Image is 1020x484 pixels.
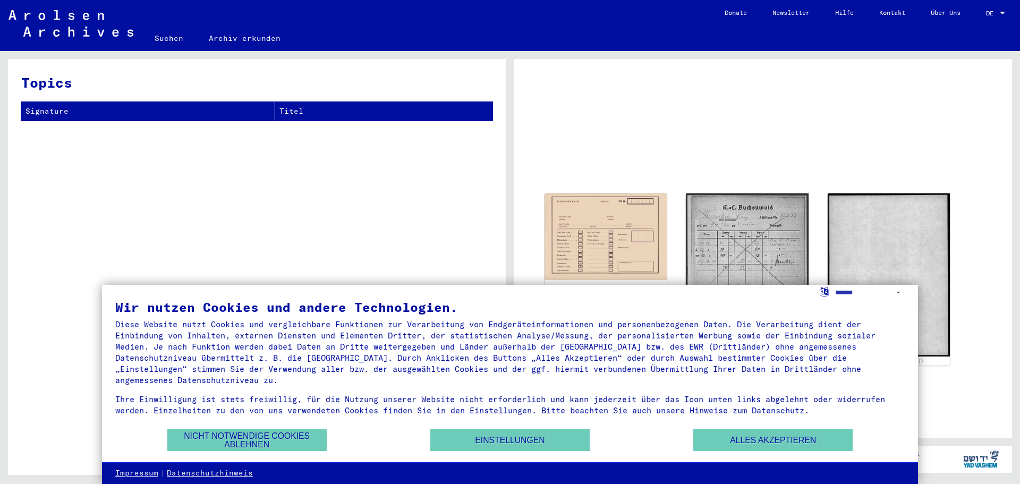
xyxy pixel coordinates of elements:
th: Titel [275,102,492,121]
img: Arolsen_neg.svg [8,10,133,37]
div: Wir nutzen Cookies und andere Technologien. [115,301,905,313]
a: Archiv erkunden [196,26,293,51]
img: 001.jpg [686,193,808,356]
h3: Topics [21,72,492,93]
div: Ihre Einwilligung ist stets freiwillig, für die Nutzung unserer Website nicht erforderlich und ka... [115,394,905,416]
a: Suchen [142,26,196,51]
select: Sprache auswählen [835,285,905,300]
img: yv_logo.png [961,446,1001,472]
button: Nicht notwendige Cookies ablehnen [167,429,327,451]
div: Diese Website nutzt Cookies und vergleichbare Funktionen zur Verarbeitung von Endgeräteinformatio... [115,319,905,386]
button: Einstellungen [430,429,590,451]
a: Datenschutzhinweis [167,468,253,479]
span: DE [986,10,998,17]
a: Impressum [115,468,158,479]
label: Sprache auswählen [819,286,830,296]
img: 001.jpg [545,193,667,281]
button: Alles akzeptieren [693,429,853,451]
th: Signature [21,102,275,121]
img: 002.jpg [828,193,950,356]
